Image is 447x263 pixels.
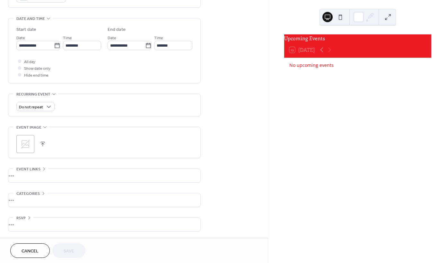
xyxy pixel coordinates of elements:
[24,59,35,65] span: All day
[16,190,40,197] span: Categories
[10,243,50,258] button: Cancel
[63,35,72,41] span: Time
[22,248,39,255] span: Cancel
[16,91,50,98] span: Recurring event
[8,193,200,207] div: •••
[16,135,34,153] div: ;
[19,104,43,111] span: Do not repeat
[154,35,163,41] span: Time
[8,169,200,182] div: •••
[108,35,116,41] span: Date
[16,215,26,222] span: RSVP
[16,124,41,131] span: Event image
[24,72,48,79] span: Hide end time
[16,166,40,173] span: Event links
[8,218,200,231] div: •••
[16,26,36,33] div: Start date
[24,65,50,72] span: Show date only
[284,34,431,42] div: Upcoming Events
[289,62,426,68] div: No upcoming events
[16,35,25,41] span: Date
[16,15,45,22] span: Date and time
[108,26,126,33] div: End date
